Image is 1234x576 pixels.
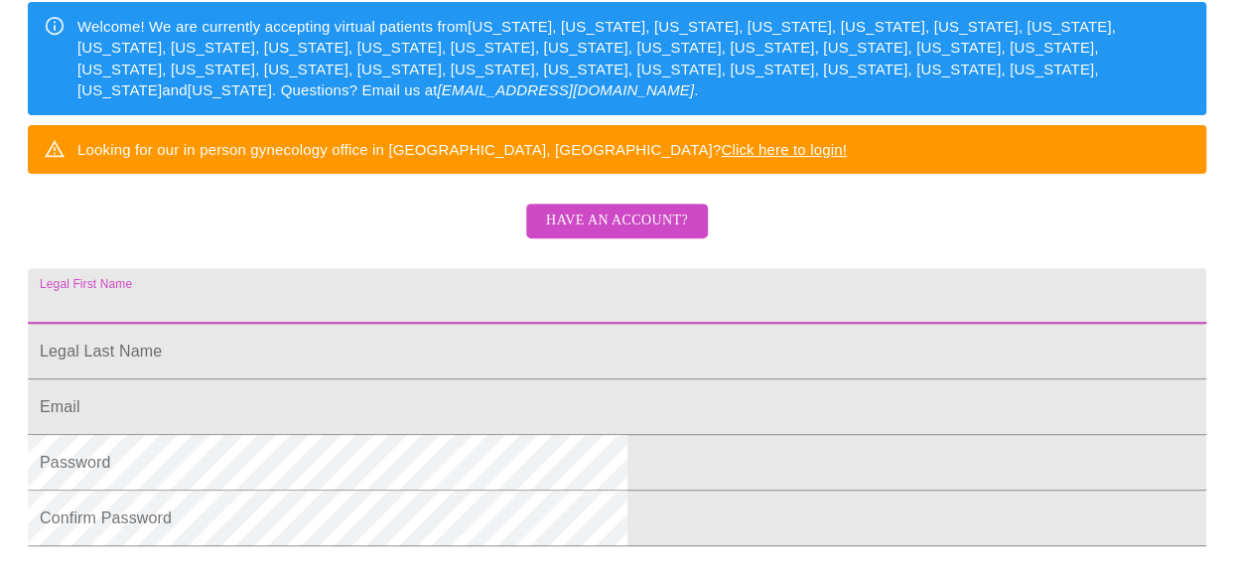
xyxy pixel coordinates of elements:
[546,209,688,233] span: Have an account?
[77,8,1190,109] div: Welcome! We are currently accepting virtual patients from [US_STATE], [US_STATE], [US_STATE], [US...
[77,131,847,168] div: Looking for our in person gynecology office in [GEOGRAPHIC_DATA], [GEOGRAPHIC_DATA]?
[437,81,694,98] em: [EMAIL_ADDRESS][DOMAIN_NAME]
[721,141,847,158] a: Click here to login!
[521,225,713,242] a: Have an account?
[526,204,708,238] button: Have an account?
